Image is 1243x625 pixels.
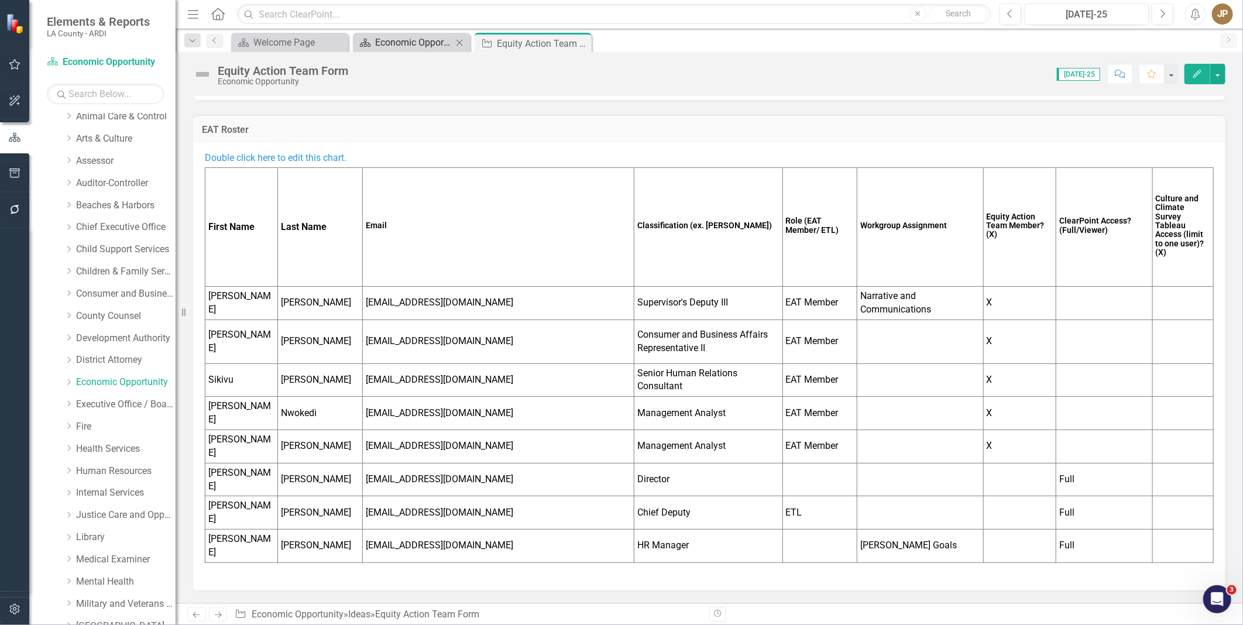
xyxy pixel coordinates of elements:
[237,4,991,25] input: Search ClearPoint...
[362,530,634,563] td: [EMAIL_ADDRESS][DOMAIN_NAME]
[76,509,176,522] a: Justice Care and Opportunity
[1212,4,1233,25] button: JP
[76,177,176,190] a: Auditor-Controller
[205,496,278,530] td: [PERSON_NAME]
[76,442,176,456] a: Health Services
[362,397,634,430] td: [EMAIL_ADDRESS][DOMAIN_NAME]
[278,363,363,397] td: [PERSON_NAME]
[76,265,176,279] a: Children & Family Services
[76,465,176,478] a: Human Resources
[362,430,634,463] td: [EMAIL_ADDRESS][DOMAIN_NAME]
[205,530,278,563] td: [PERSON_NAME]
[193,65,212,84] img: Not Defined
[76,531,176,544] a: Library
[47,84,164,104] input: Search Below...
[782,397,857,430] td: EAT Member
[1025,4,1149,25] button: [DATE]-25
[782,430,857,463] td: EAT Member
[205,363,278,397] td: Sikivu
[637,221,772,230] strong: Classification (ex. [PERSON_NAME])
[47,56,164,69] a: Economic Opportunity
[76,243,176,256] a: Child Support Services
[205,152,346,163] span: Double click here to edit this chart.
[202,125,1217,135] h3: EAT Roster
[281,221,327,232] strong: Last Name
[218,64,348,77] div: Equity Action Team Form
[76,221,176,234] a: Chief Executive Office
[1029,8,1145,22] div: [DATE]-25
[782,496,857,530] td: ETL
[782,363,857,397] td: EAT Member
[234,35,345,50] a: Welcome Page
[253,35,345,50] div: Welcome Page
[278,320,363,363] td: [PERSON_NAME]
[362,286,634,320] td: [EMAIL_ADDRESS][DOMAIN_NAME]
[76,199,176,212] a: Beaches & Harbors
[1156,194,1204,257] strong: Culture and Climate Survey Tableau Access (limit to one user)? (X)
[76,398,176,411] a: Executive Office / Board of Supervisors
[218,77,348,86] div: Economic Opportunity
[205,397,278,430] td: [PERSON_NAME]
[356,35,452,50] a: Economic Opportunity Welcome Page
[857,286,983,320] td: Narrative and Communications
[983,320,1056,363] td: X
[76,575,176,589] a: Mental Health
[278,286,363,320] td: [PERSON_NAME]
[76,132,176,146] a: Arts & Culture
[76,420,176,434] a: Fire
[786,216,839,234] strong: Role (EAT Member/ ETL)
[782,286,857,320] td: EAT Member
[278,463,363,496] td: [PERSON_NAME]
[76,110,176,123] a: Animal Care & Control
[362,496,634,530] td: [EMAIL_ADDRESS][DOMAIN_NAME]
[76,376,176,389] a: Economic Opportunity
[76,287,176,301] a: Consumer and Business Affairs
[983,430,1056,463] td: X
[375,609,479,620] div: Equity Action Team Form
[857,530,983,563] td: [PERSON_NAME] Goals
[782,320,857,363] td: EAT Member
[983,286,1056,320] td: X
[76,597,176,611] a: Military and Veterans Affair
[634,530,782,563] td: HR Manager
[983,397,1056,430] td: X
[634,320,782,363] td: Consumer and Business Affairs Representative II
[205,286,278,320] td: [PERSON_NAME]
[348,609,370,620] a: Ideas
[205,430,278,463] td: [PERSON_NAME]
[208,221,255,232] strong: First Name
[47,15,150,29] span: Elements & Reports
[634,286,782,320] td: Supervisor's Deputy III
[362,363,634,397] td: [EMAIL_ADDRESS][DOMAIN_NAME]
[1057,68,1100,81] span: [DATE]-25
[278,397,363,430] td: Nwokedi
[375,35,452,50] div: Economic Opportunity Welcome Page
[278,496,363,530] td: [PERSON_NAME]
[1056,463,1153,496] td: Full
[983,363,1056,397] td: X
[362,320,634,363] td: [EMAIL_ADDRESS][DOMAIN_NAME]
[76,486,176,500] a: Internal Services
[1056,496,1153,530] td: Full
[76,332,176,345] a: Development Authority
[860,221,947,230] strong: Workgroup Assignment
[47,29,150,38] small: LA County - ARDI
[235,608,701,621] div: » »
[76,310,176,323] a: County Counsel
[76,353,176,367] a: District Attorney
[6,13,26,34] img: ClearPoint Strategy
[634,397,782,430] td: Management Analyst
[634,430,782,463] td: Management Analyst
[76,553,176,566] a: Medical Examiner
[76,154,176,168] a: Assessor
[929,6,988,22] button: Search
[252,609,344,620] a: Economic Opportunity
[1059,216,1131,234] strong: ClearPoint Access? (Full/Viewer)
[1227,585,1237,595] span: 3
[278,530,363,563] td: [PERSON_NAME]
[634,496,782,530] td: Chief Deputy
[362,463,634,496] td: [EMAIL_ADDRESS][DOMAIN_NAME]
[278,430,363,463] td: [PERSON_NAME]
[634,463,782,496] td: Director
